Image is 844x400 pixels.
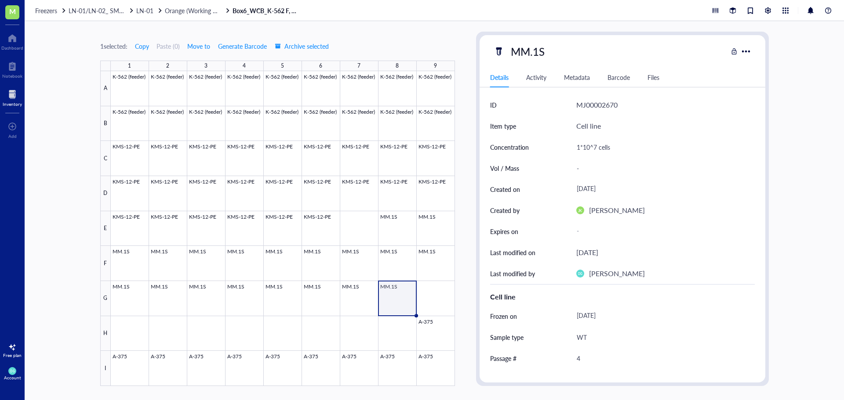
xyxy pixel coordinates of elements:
[69,7,135,14] a: LN-01/LN-02_ SMALL/BIG STORAGE ROOM
[204,60,207,72] div: 3
[100,106,111,141] div: B
[100,71,111,106] div: A
[100,141,111,176] div: C
[2,59,22,79] a: Notebook
[576,99,618,111] div: MJ00002670
[490,248,535,257] div: Last modified on
[573,223,751,239] div: -
[218,43,267,50] span: Generate Barcode
[156,39,180,53] button: Paste (0)
[576,120,601,132] div: Cell line
[3,87,22,107] a: Inventory
[578,272,582,275] span: DG
[35,7,67,14] a: Freezers
[490,142,529,152] div: Concentration
[2,73,22,79] div: Notebook
[281,60,284,72] div: 5
[233,7,298,14] a: Box6_WCB_K-562 F, KMS-12-PE, MM.1S, A-375
[573,349,751,368] div: 4
[3,353,22,358] div: Free plan
[490,375,517,384] div: Patient ID
[490,184,520,194] div: Created on
[275,43,329,50] span: Archive selected
[166,60,169,72] div: 2
[1,31,23,50] a: Dashboard
[100,351,111,386] div: I
[165,6,222,15] span: Orange (Working CB)
[187,43,210,50] span: Move to
[128,60,131,72] div: 1
[576,247,598,258] div: [DATE]
[218,39,267,53] button: Generate Barcode
[243,60,246,72] div: 4
[589,268,645,279] div: [PERSON_NAME]
[4,375,21,380] div: Account
[573,181,751,197] div: [DATE]
[357,60,360,72] div: 7
[135,39,149,53] button: Copy
[507,42,549,61] div: MM.1S
[100,246,111,281] div: F
[69,6,193,15] span: LN-01/LN-02_ SMALL/BIG STORAGE ROOM
[3,101,22,107] div: Inventory
[319,60,322,72] div: 6
[135,43,149,50] span: Copy
[187,39,211,53] button: Move to
[136,7,231,14] a: LN-01Orange (Working CB)
[100,41,127,51] div: 1 selected:
[136,6,153,15] span: LN-01
[35,6,57,15] span: Freezers
[573,308,751,324] div: [DATE]
[490,72,509,82] div: Details
[573,138,751,156] div: 1*10^7 cells
[490,269,535,278] div: Last modified by
[490,205,520,215] div: Created by
[526,72,546,82] div: Activity
[490,163,519,173] div: Vol / Mass
[564,72,590,82] div: Metadata
[100,211,111,246] div: E
[490,332,524,342] div: Sample type
[490,292,755,302] div: Cell line
[573,370,751,389] div: -
[490,227,518,236] div: Expires on
[490,311,517,321] div: Frozen on
[573,159,751,177] div: -
[573,328,751,346] div: WT
[1,45,23,50] div: Dashboard
[396,60,399,72] div: 8
[434,60,437,72] div: 9
[490,353,517,363] div: Passage #
[10,369,15,373] span: DG
[589,205,645,216] div: [PERSON_NAME]
[8,133,17,139] div: Add
[490,100,497,110] div: ID
[100,176,111,211] div: D
[9,6,16,17] span: M
[100,316,111,351] div: H
[274,39,329,53] button: Archive selected
[578,208,582,213] span: JK
[648,72,659,82] div: Files
[490,121,516,131] div: Item type
[100,281,111,316] div: G
[608,72,630,82] div: Barcode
